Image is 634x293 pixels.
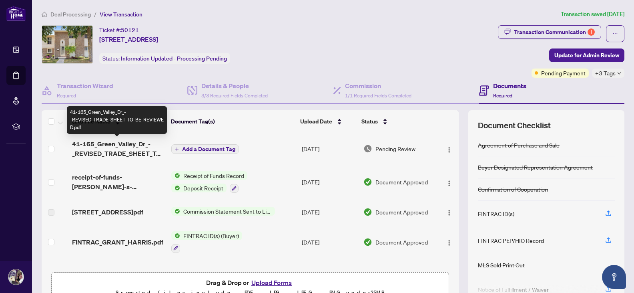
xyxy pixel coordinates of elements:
[363,238,372,247] img: Document Status
[549,48,624,62] button: Update for Admin Review
[299,133,360,165] td: [DATE]
[493,93,512,99] span: Required
[299,165,360,199] td: [DATE]
[478,236,544,245] div: FINTRAC PEP/HIO Record
[493,81,526,91] h4: Documents
[299,199,360,225] td: [DATE]
[478,185,548,194] div: Confirmation of Cooperation
[617,71,621,75] span: down
[201,93,268,99] span: 3/3 Required Fields Completed
[345,93,411,99] span: 1/1 Required Fields Completed
[478,261,525,269] div: MLS Sold Print Out
[358,110,435,133] th: Status
[375,144,415,153] span: Pending Review
[171,171,247,193] button: Status IconReceipt of Funds RecordStatus IconDeposit Receipt
[443,206,455,218] button: Logo
[443,176,455,188] button: Logo
[171,144,239,154] button: Add a Document Tag
[561,10,624,19] article: Transaction saved [DATE]
[363,208,372,216] img: Document Status
[72,207,143,217] span: [STREET_ADDRESS]pdf
[375,238,428,247] span: Document Approved
[363,144,372,153] img: Document Status
[72,237,163,247] span: FINTRAC_GRANT_HARRIS.pdf
[50,11,91,18] span: Deal Processing
[446,240,452,246] img: Logo
[168,110,297,133] th: Document Tag(s)
[446,147,452,153] img: Logo
[8,269,24,285] img: Profile Icon
[171,231,242,253] button: Status IconFINTRAC ID(s) (Buyer)
[375,208,428,216] span: Document Approved
[72,172,165,192] span: receipt-of-funds-[PERSON_NAME]-s-[PERSON_NAME]-20250916-122829.pdf
[361,117,378,126] span: Status
[602,265,626,289] button: Open asap
[180,184,227,192] span: Deposit Receipt
[182,146,235,152] span: Add a Document Tag
[42,26,92,63] img: IMG-X12335644_1.jpg
[171,171,180,180] img: Status Icon
[478,120,551,131] span: Document Checklist
[363,178,372,186] img: Document Status
[121,55,227,62] span: Information Updated - Processing Pending
[99,25,139,34] div: Ticket #:
[180,171,247,180] span: Receipt of Funds Record
[180,231,242,240] span: FINTRAC ID(s) (Buyer)
[478,141,560,150] div: Agreement of Purchase and Sale
[554,49,619,62] span: Update for Admin Review
[541,69,586,77] span: Pending Payment
[514,26,595,38] div: Transaction Communication
[171,207,180,216] img: Status Icon
[446,180,452,186] img: Logo
[299,225,360,259] td: [DATE]
[57,93,76,99] span: Required
[297,110,358,133] th: Upload Date
[588,28,595,36] div: 1
[375,178,428,186] span: Document Approved
[498,25,601,39] button: Transaction Communication1
[446,210,452,216] img: Logo
[171,184,180,192] img: Status Icon
[612,31,618,36] span: ellipsis
[443,236,455,249] button: Logo
[94,10,96,19] li: /
[249,277,294,288] button: Upload Forms
[595,69,616,78] span: +3 Tags
[299,259,360,291] td: [DATE]
[171,207,275,216] button: Status IconCommission Statement Sent to Listing Brokerage
[345,81,411,91] h4: Commission
[175,147,179,151] span: plus
[67,106,167,134] div: 41-165_Green_Valley_Dr_-_REVISED_TRADE_SHEET_TO_BE_REVIEWED.pdf
[72,139,165,158] span: 41-165_Green_Valley_Dr_-_REVISED_TRADE_SHEET_TO_BE_REVIEWED.pdf
[57,81,113,91] h4: Transaction Wizard
[121,26,139,34] span: 50121
[6,6,26,21] img: logo
[300,117,332,126] span: Upload Date
[72,266,165,285] span: [STREET_ADDRESS] - REVISED TRADE SHEET TO BE REVIEWED.pdf
[99,34,158,44] span: [STREET_ADDRESS]
[99,53,230,64] div: Status:
[478,209,514,218] div: FINTRAC ID(s)
[201,81,268,91] h4: Details & People
[206,277,294,288] span: Drag & Drop or
[443,142,455,155] button: Logo
[42,12,47,17] span: home
[100,11,142,18] span: View Transaction
[171,231,180,240] img: Status Icon
[478,163,593,172] div: Buyer Designated Representation Agreement
[180,207,275,216] span: Commission Statement Sent to Listing Brokerage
